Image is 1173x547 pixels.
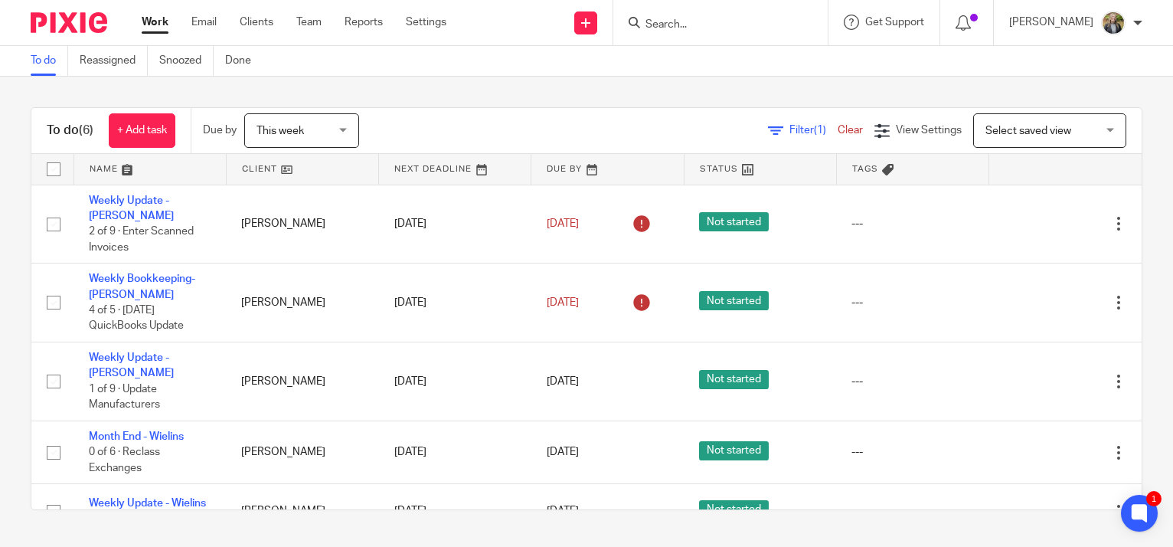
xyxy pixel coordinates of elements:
[865,17,924,28] span: Get Support
[226,185,378,264] td: [PERSON_NAME]
[159,46,214,76] a: Snoozed
[852,165,878,173] span: Tags
[89,273,195,300] a: Weekly Bookkeeping- [PERSON_NAME]
[296,15,322,30] a: Team
[699,212,769,231] span: Not started
[379,264,531,342] td: [DATE]
[896,125,962,136] span: View Settings
[89,431,184,442] a: Month End - Wielins
[203,123,237,138] p: Due by
[789,125,838,136] span: Filter
[644,18,782,32] input: Search
[699,500,769,519] span: Not started
[89,352,174,378] a: Weekly Update - [PERSON_NAME]
[47,123,93,139] h1: To do
[31,46,68,76] a: To do
[699,441,769,460] span: Not started
[814,125,826,136] span: (1)
[89,384,160,411] span: 1 of 9 · Update Manufacturers
[1009,15,1093,30] p: [PERSON_NAME]
[79,124,93,136] span: (6)
[547,506,579,516] span: [DATE]
[240,15,273,30] a: Clients
[345,15,383,30] a: Reports
[142,15,168,30] a: Work
[89,226,194,253] span: 2 of 9 · Enter Scanned Invoices
[31,12,107,33] img: Pixie
[985,126,1071,136] span: Select saved view
[191,15,217,30] a: Email
[547,297,579,308] span: [DATE]
[547,218,579,229] span: [DATE]
[89,195,174,221] a: Weekly Update - [PERSON_NAME]
[406,15,446,30] a: Settings
[226,342,378,421] td: [PERSON_NAME]
[699,291,769,310] span: Not started
[1146,491,1162,506] div: 1
[699,370,769,389] span: Not started
[838,125,863,136] a: Clear
[1101,11,1126,35] img: image.jpg
[225,46,263,76] a: Done
[226,484,378,539] td: [PERSON_NAME]
[89,498,206,509] a: Weekly Update - Wielins
[851,295,973,310] div: ---
[379,185,531,264] td: [DATE]
[80,46,148,76] a: Reassigned
[109,113,175,148] a: + Add task
[851,216,973,231] div: ---
[379,342,531,421] td: [DATE]
[379,484,531,539] td: [DATE]
[851,374,973,389] div: ---
[89,447,160,473] span: 0 of 6 · Reclass Exchanges
[851,503,973,519] div: ---
[89,305,184,332] span: 4 of 5 · [DATE] QuickBooks Update
[547,376,579,387] span: [DATE]
[226,264,378,342] td: [PERSON_NAME]
[226,421,378,483] td: [PERSON_NAME]
[256,126,304,136] span: This week
[547,447,579,458] span: [DATE]
[379,421,531,483] td: [DATE]
[851,444,973,460] div: ---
